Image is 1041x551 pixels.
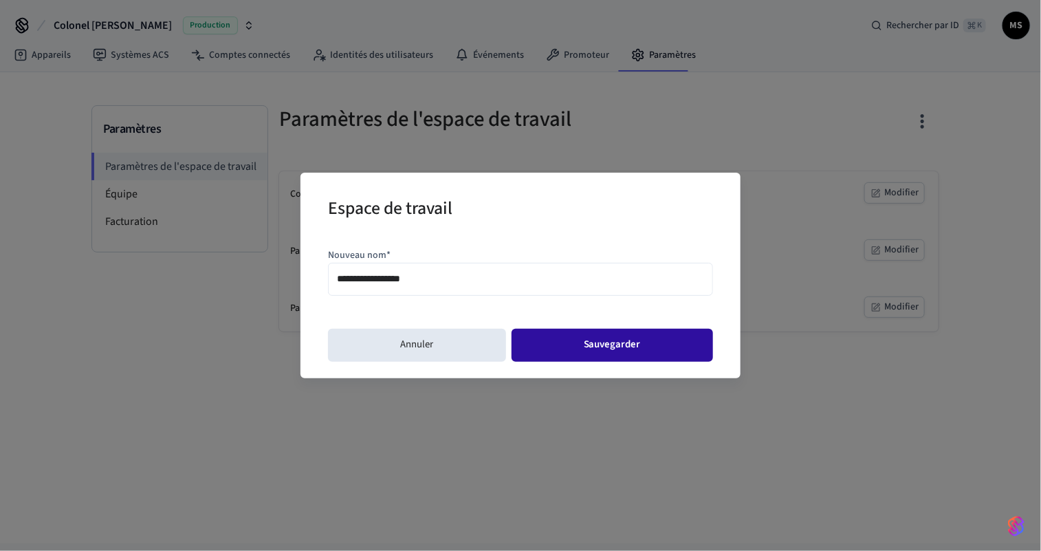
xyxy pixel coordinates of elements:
[328,248,391,262] font: Nouveau nom*
[328,329,506,362] button: Annuler
[1008,515,1024,537] img: SeamLogoGradient.69752ec5.svg
[584,338,641,352] font: Sauvegarder
[512,329,714,362] button: Sauvegarder
[328,196,452,221] font: Espace de travail
[400,338,433,352] font: Annuler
